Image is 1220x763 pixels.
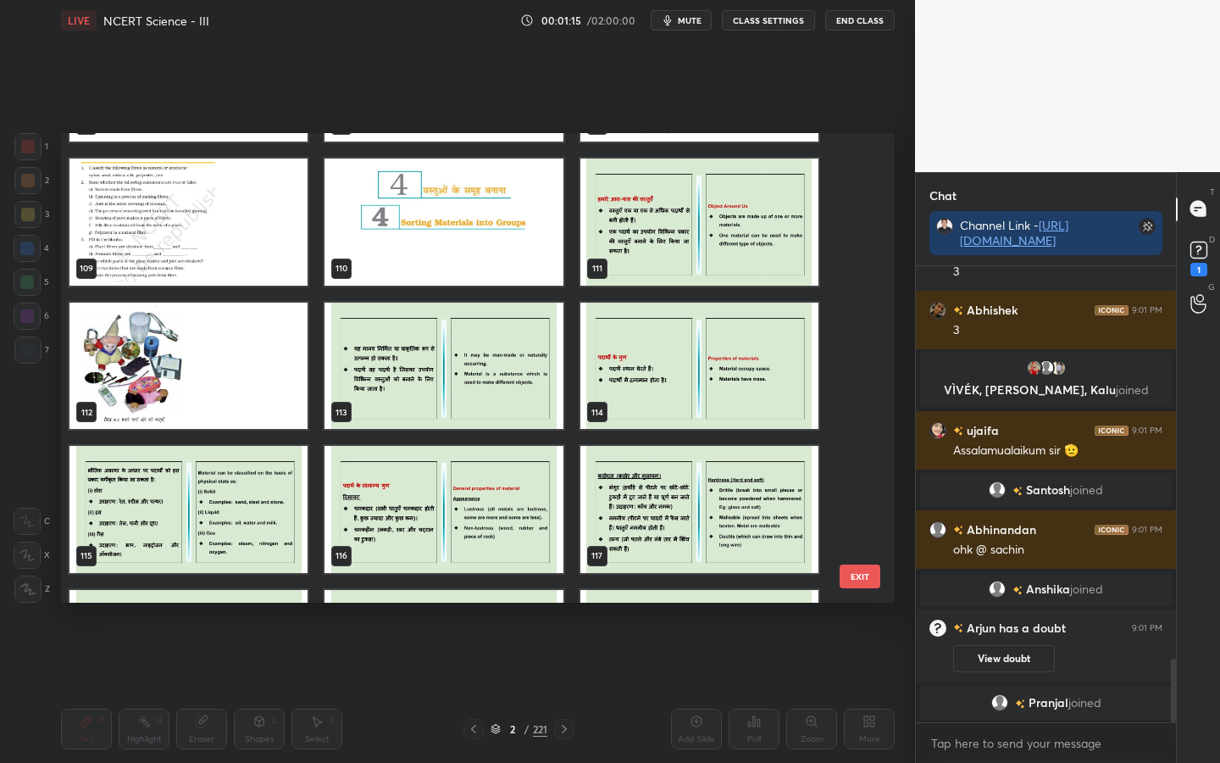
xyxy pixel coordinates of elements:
div: Assalamualaikum sir 🫡 [953,443,1162,459]
img: no-rating-badge.077c3623.svg [953,306,963,315]
span: joined [1068,696,1101,710]
h4: NCERT Science - III [103,13,209,29]
img: no-rating-badge.077c3623.svg [1015,699,1025,708]
img: default.png [1038,359,1055,376]
div: X [14,542,50,569]
span: joined [1070,582,1103,596]
img: 17569133503RBZNM.pdf [69,303,308,430]
img: no-rating-badge.077c3623.svg [1012,486,1023,495]
h6: Abhishek [963,301,1018,319]
p: T [1210,186,1215,198]
img: 17569133503RBZNM.pdf [324,590,563,717]
button: mute [651,10,712,31]
p: VÌVÉK, [PERSON_NAME], Kalu [930,383,1162,397]
div: 221 [533,721,547,737]
img: 723c02c0d3cd495286246236c8932713.jpg [929,421,946,438]
div: 9:01 PM [1132,623,1162,633]
div: 3 [953,322,1162,339]
p: G [1208,281,1215,293]
img: default.png [989,581,1006,598]
img: no-rating-badge.077c3623.svg [953,426,963,436]
button: End Class [825,10,895,31]
div: grid [61,133,865,603]
div: 3 [14,201,49,228]
img: f9d0227b6b5b482684e4a5ba56795aa7.jpg [1026,359,1043,376]
div: C [14,508,50,535]
img: 17569133503RBZNM.pdf [580,159,818,286]
img: 17569133503RBZNM.pdf [324,446,563,573]
img: 8493f401699047e6a3b570aa3df464a3.jpg [929,301,946,318]
button: View doubt [953,645,1055,672]
span: Santosh [1026,483,1070,497]
div: 9:01 PM [1132,524,1162,534]
a: [URL][DOMAIN_NAME] [960,217,1068,248]
img: default.png [929,521,946,537]
div: Channel Link - [960,218,1102,248]
span: has a doubt [995,621,1066,636]
h6: ujaifa [963,421,999,439]
div: 3 [953,264,1162,281]
img: no-rating-badge.077c3623.svg [953,621,963,636]
h6: Arjun [963,621,995,636]
img: 17569133503RBZNM.pdf [580,446,818,573]
img: no-rating-badge.077c3623.svg [953,526,963,535]
button: CLASS SETTINGS [722,10,815,31]
span: joined [1070,483,1103,497]
div: grid [916,266,1176,723]
div: 1 [1190,263,1207,276]
img: 17569133503RBZNM.pdf [580,590,818,717]
div: 1 [14,133,48,160]
p: Chat [916,173,970,218]
span: Anshika [1026,582,1070,596]
div: 7 [14,337,49,364]
img: iconic-dark.1390631f.png [1095,524,1128,534]
img: 17569133503RBZNM.pdf [580,303,818,430]
div: 6 [14,303,49,330]
span: joined [1116,381,1149,398]
img: no-rating-badge.077c3623.svg [1012,585,1023,594]
div: LIVE [61,10,97,31]
div: 9:01 PM [1132,425,1162,435]
div: 2 [504,724,521,734]
div: / [524,724,530,734]
div: ohk @ sachin [953,542,1162,559]
span: mute [678,14,701,26]
p: D [1209,233,1215,246]
img: default.png [991,694,1008,711]
span: Pranjal [1029,696,1068,710]
h6: Abhinandan [963,521,1036,538]
img: 09a1bb633dd249f2a2c8cf568a24d1b1.jpg [936,218,953,235]
div: 5 [14,269,49,296]
button: EXIT [840,565,880,588]
img: default.png [989,482,1006,498]
img: 17569133503RBZNM.pdf [69,590,308,717]
img: ce9eec7fe9e54bc0a9201d063235268e.jpg [1050,359,1067,376]
div: 4 [14,235,49,262]
div: 2 [14,167,49,194]
img: iconic-dark.1390631f.png [1095,304,1128,315]
div: 9:01 PM [1132,304,1162,315]
div: Z [14,576,50,603]
img: 17569133503RBZNM.pdf [324,303,563,430]
img: iconic-dark.1390631f.png [1095,425,1128,435]
img: 17569133503RBZNM.pdf [69,446,308,573]
img: 17569133503RBZNM.pdf [69,159,308,286]
img: 17569133503RBZNM.pdf [324,159,563,286]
